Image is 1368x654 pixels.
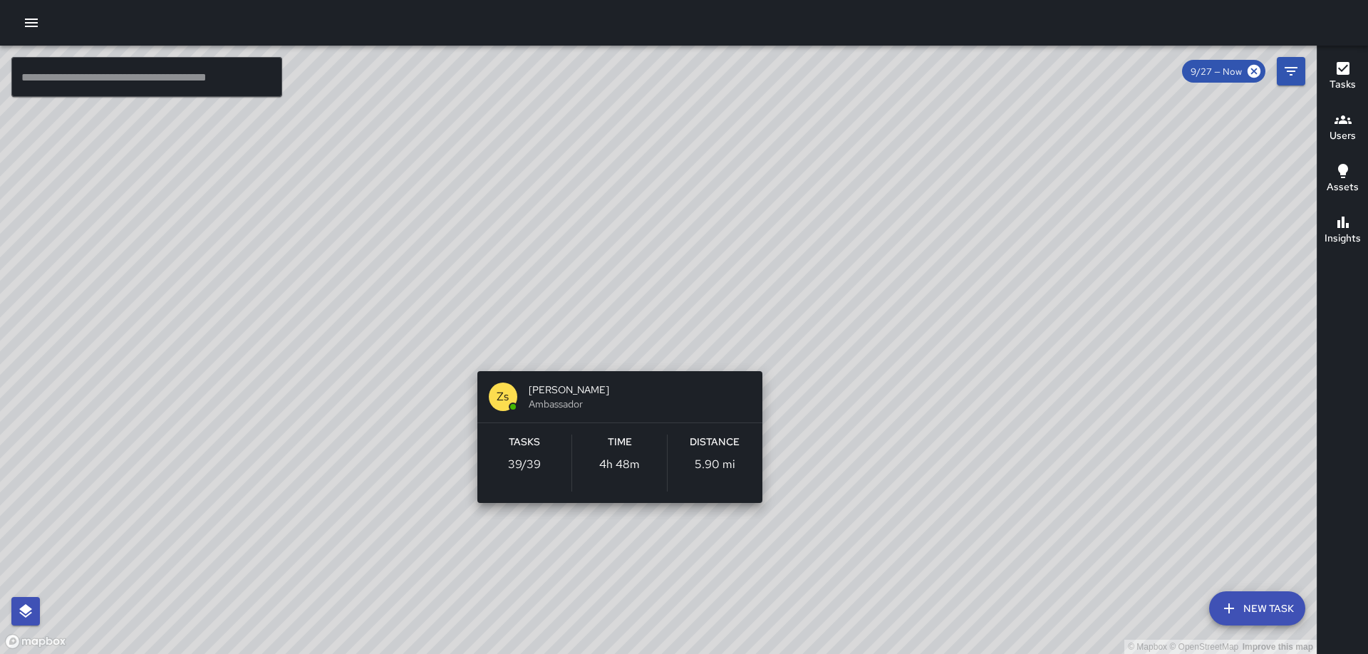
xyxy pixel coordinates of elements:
h6: Tasks [509,435,540,450]
span: Ambassador [529,397,751,411]
p: 39 / 39 [508,456,541,473]
span: 9/27 — Now [1182,66,1250,78]
h6: Assets [1327,180,1359,195]
button: Tasks [1317,51,1368,103]
button: Insights [1317,205,1368,256]
h6: Insights [1325,231,1361,246]
span: [PERSON_NAME] [529,383,751,397]
div: 9/27 — Now [1182,60,1265,83]
p: Zs [497,388,509,405]
h6: Time [608,435,632,450]
button: New Task [1209,591,1305,626]
h6: Distance [690,435,740,450]
button: Filters [1277,57,1305,85]
button: Users [1317,103,1368,154]
h6: Tasks [1330,77,1356,93]
p: 5.90 mi [695,456,735,473]
p: 4h 48m [599,456,640,473]
button: Assets [1317,154,1368,205]
h6: Users [1330,128,1356,144]
button: Zs[PERSON_NAME]AmbassadorTasks39/39Time4h 48mDistance5.90 mi [477,371,762,503]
